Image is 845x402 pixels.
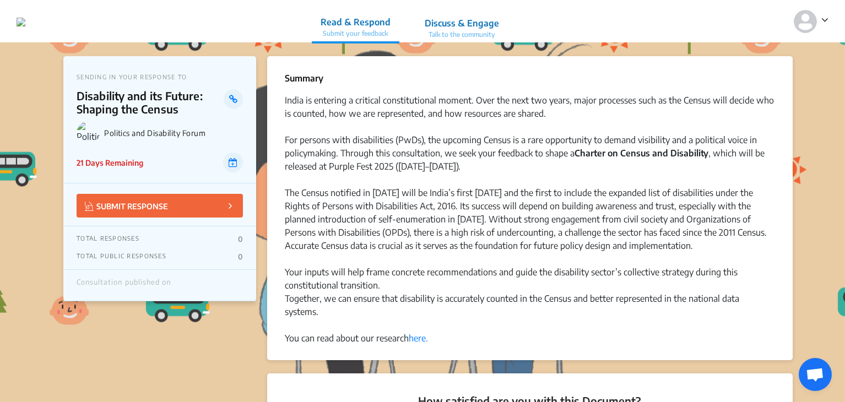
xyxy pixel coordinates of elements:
p: 21 Days Remaining [77,157,143,169]
div: India is entering a critical constitutional moment. Over the next two years, major processes such... [285,94,775,133]
p: Talk to the community [425,30,499,40]
div: For persons with disabilities (PwDs), the upcoming Census is a rare opportunity to demand visibil... [285,133,775,186]
p: Summary [285,72,323,85]
img: person-default.svg [794,10,817,33]
p: Read & Respond [321,15,391,29]
button: SUBMIT RESPONSE [77,194,243,218]
img: Politics and Disability Forum logo [77,121,100,144]
img: Vector.jpg [85,202,94,211]
p: Politics and Disability Forum [104,128,243,138]
div: Consultation published on [77,278,171,292]
div: The Census notified in [DATE] will be India’s first [DATE] and the first to include the expanded ... [285,186,775,345]
p: TOTAL PUBLIC RESPONSES [77,252,166,261]
p: 0 [238,252,243,261]
strong: Charter on Census and Disability [575,148,708,159]
p: SENDING IN YOUR RESPONSE TO [77,73,243,80]
img: mehil321u8x9h1h2hjw609zjuxw5 [17,18,25,26]
p: Discuss & Engage [425,17,499,30]
p: Disability and its Future: Shaping the Census [77,89,224,116]
p: TOTAL RESPONSES [77,235,139,243]
p: SUBMIT RESPONSE [85,199,168,212]
a: here. [409,333,428,344]
div: Open chat [799,358,832,391]
p: 0 [238,235,243,243]
p: Submit your feedback [321,29,391,39]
